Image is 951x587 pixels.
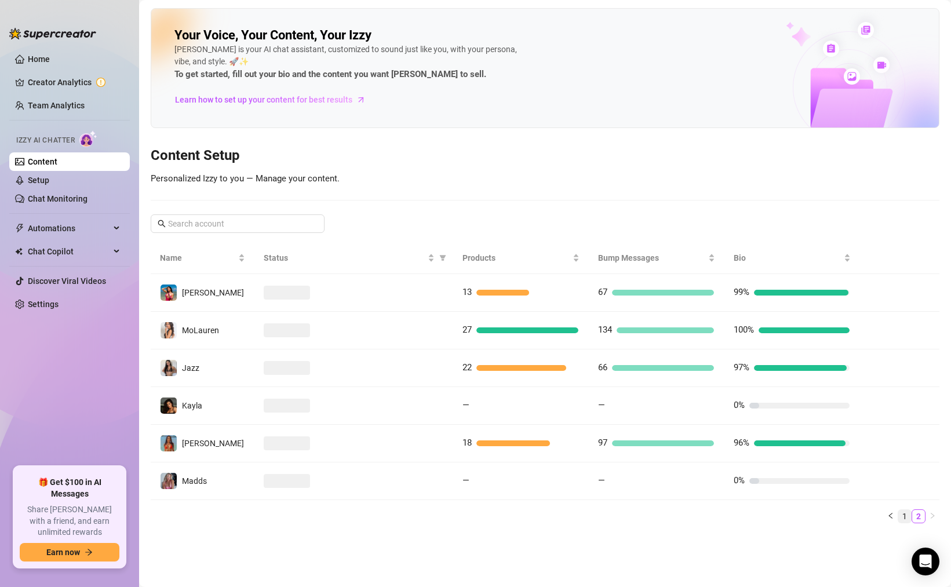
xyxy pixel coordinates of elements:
img: logo-BBDzfeDw.svg [9,28,96,39]
span: Products [462,251,570,264]
span: 22 [462,362,472,373]
span: arrow-right [85,548,93,556]
span: 🎁 Get $100 in AI Messages [20,477,119,500]
a: Creator Analytics exclamation-circle [28,73,121,92]
span: 0% [734,475,745,486]
th: Status [254,242,453,274]
li: 2 [912,509,926,523]
a: Setup [28,176,49,185]
span: Kayla [182,401,202,410]
span: 97 [598,437,607,448]
strong: To get started, fill out your bio and the content you want [PERSON_NAME] to sell. [174,69,486,79]
span: — [462,400,469,410]
span: Izzy AI Chatter [16,135,75,146]
span: Share [PERSON_NAME] with a friend, and earn unlimited rewards [20,504,119,538]
span: 18 [462,437,472,448]
span: Earn now [46,548,80,557]
h3: Content Setup [151,147,939,165]
span: Status [264,251,425,264]
a: Chat Monitoring [28,194,88,203]
span: 67 [598,287,607,297]
img: Chat Copilot [15,247,23,256]
h2: Your Voice, Your Content, Your Izzy [174,27,371,43]
img: AI Chatter [79,130,97,147]
span: 100% [734,325,754,335]
span: — [598,475,605,486]
a: Settings [28,300,59,309]
span: arrow-right [355,94,367,105]
img: MoLauren [161,322,177,338]
span: [PERSON_NAME] [182,288,244,297]
span: Madds [182,476,207,486]
img: Ana [161,285,177,301]
span: — [462,475,469,486]
div: Open Intercom Messenger [912,548,939,575]
span: filter [437,249,449,267]
th: Name [151,242,254,274]
a: Home [28,54,50,64]
a: Content [28,157,57,166]
span: MoLauren [182,326,219,335]
img: ai-chatter-content-library-cLFOSyPT.png [759,9,939,127]
th: Products [453,242,589,274]
span: Automations [28,219,110,238]
img: Kayla [161,398,177,414]
span: 99% [734,287,749,297]
img: Madds [161,473,177,489]
div: [PERSON_NAME] is your AI chat assistant, customized to sound just like you, with your persona, vi... [174,43,522,82]
a: Discover Viral Videos [28,276,106,286]
span: 97% [734,362,749,373]
span: 66 [598,362,607,373]
span: Bio [734,251,841,264]
li: Previous Page [884,509,898,523]
span: Name [160,251,236,264]
a: 1 [898,510,911,523]
span: — [598,400,605,410]
a: Team Analytics [28,101,85,110]
a: 2 [912,510,925,523]
span: filter [439,254,446,261]
li: 1 [898,509,912,523]
span: [PERSON_NAME] [182,439,244,448]
span: left [887,512,894,519]
span: 27 [462,325,472,335]
button: right [926,509,939,523]
span: Learn how to set up your content for best results [175,93,352,106]
img: Jazz [161,360,177,376]
li: Next Page [926,509,939,523]
th: Bump Messages [589,242,724,274]
input: Search account [168,217,308,230]
th: Bio [724,242,860,274]
span: Personalized Izzy to you — Manage your content. [151,173,340,184]
span: Chat Copilot [28,242,110,261]
span: thunderbolt [15,224,24,233]
button: left [884,509,898,523]
span: 134 [598,325,612,335]
span: 13 [462,287,472,297]
button: Earn nowarrow-right [20,543,119,562]
span: 96% [734,437,749,448]
span: right [929,512,936,519]
span: 0% [734,400,745,410]
span: search [158,220,166,228]
a: Learn how to set up your content for best results [174,90,374,109]
span: Bump Messages [598,251,706,264]
img: Rebecca [161,435,177,451]
span: Jazz [182,363,199,373]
